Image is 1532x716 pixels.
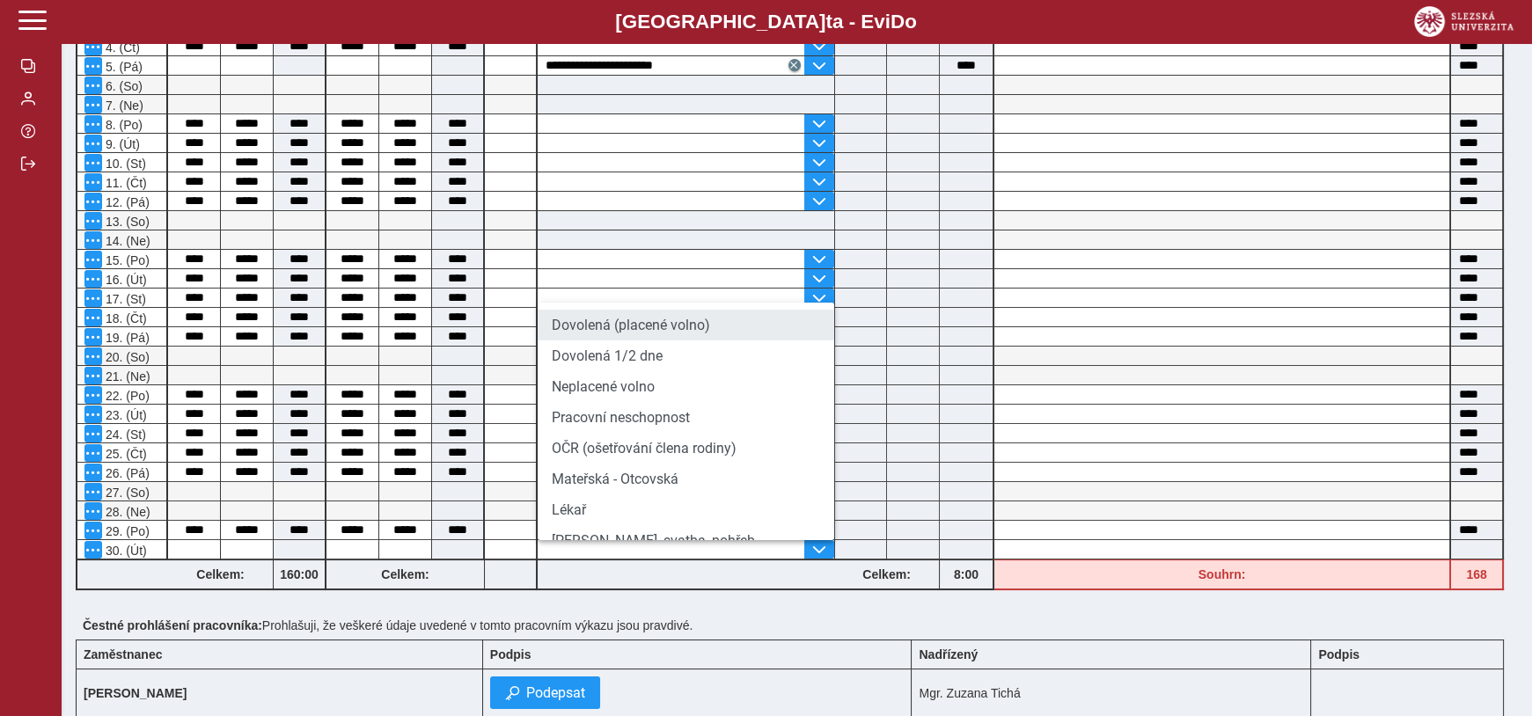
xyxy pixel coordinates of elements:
[102,176,147,190] span: 11. (Čt)
[84,135,102,152] button: Menu
[102,408,147,422] span: 23. (Út)
[919,647,978,661] b: Nadřízený
[102,544,147,558] span: 30. (Út)
[102,505,150,519] span: 28. (Ne)
[102,466,150,480] span: 26. (Pá)
[538,494,834,525] li: Lékař
[84,270,102,288] button: Menu
[84,115,102,133] button: Menu
[102,215,150,229] span: 13. (So)
[102,292,146,306] span: 17. (St)
[102,311,147,325] span: 18. (Čt)
[538,464,834,494] li: Mateřská - Otcovská
[84,502,102,520] button: Menu
[102,447,147,461] span: 25. (Čt)
[102,195,150,209] span: 12. (Pá)
[102,157,146,171] span: 10. (St)
[102,389,150,403] span: 22. (Po)
[825,11,832,33] span: t
[84,289,102,307] button: Menu
[538,310,834,340] li: Dovolená (placené volno)
[84,96,102,113] button: Menu
[84,444,102,462] button: Menu
[102,234,150,248] span: 14. (Ne)
[538,433,834,464] li: OČR (ošetřování člena rodiny)
[1414,6,1514,37] img: logo_web_su.png
[102,427,146,442] span: 24. (St)
[538,371,834,402] li: Neplacené volno
[84,154,102,172] button: Menu
[84,77,102,94] button: Menu
[168,567,273,581] b: Celkem:
[940,567,993,581] b: 8:00
[84,386,102,404] button: Menu
[102,253,150,267] span: 15. (Po)
[84,231,102,249] button: Menu
[538,525,834,556] li: [PERSON_NAME], svatba, pohřeb
[84,647,162,661] b: Zaměstnanec
[84,212,102,230] button: Menu
[891,11,905,33] span: D
[326,567,484,581] b: Celkem:
[538,402,834,433] li: Pracovní neschopnost
[84,483,102,500] button: Menu
[84,541,102,559] button: Menu
[102,118,143,132] span: 8. (Po)
[526,684,585,701] span: Podepsat
[84,464,102,481] button: Menu
[84,328,102,346] button: Menu
[274,567,325,581] b: 160:00
[102,137,140,151] span: 9. (Út)
[1198,567,1246,581] b: Souhrn:
[84,405,102,423] button: Menu
[83,618,262,632] b: Čestné prohlášení pracovníka:
[490,676,600,709] button: Podepsat
[1318,647,1360,661] b: Podpis
[84,686,187,700] b: [PERSON_NAME]
[84,251,102,268] button: Menu
[84,193,102,210] button: Menu
[84,522,102,539] button: Menu
[1451,559,1504,590] div: Fond pracovní doby (176 h) a součet hodin (168 h) se neshodují!
[76,611,1518,639] div: Prohlašuji, že veškeré údaje uvedené v tomto pracovním výkazu jsou pravdivé.
[490,647,531,661] b: Podpis
[53,11,1479,33] b: [GEOGRAPHIC_DATA] a - Evi
[102,273,147,287] span: 16. (Út)
[905,11,917,33] span: o
[84,173,102,191] button: Menu
[102,331,150,345] span: 19. (Pá)
[538,340,834,371] li: Dovolená 1/2 dne
[994,559,1451,590] div: Fond pracovní doby (176 h) a součet hodin (168 h) se neshodují!
[84,367,102,384] button: Menu
[102,99,143,113] span: 7. (Ne)
[84,425,102,442] button: Menu
[102,79,143,93] span: 6. (So)
[84,38,102,55] button: Menu
[102,350,150,364] span: 20. (So)
[1451,567,1502,581] b: 168
[102,369,150,384] span: 21. (Ne)
[84,347,102,365] button: Menu
[834,567,939,581] b: Celkem:
[84,57,102,75] button: Menu
[84,309,102,326] button: Menu
[102,60,143,74] span: 5. (Pá)
[102,486,150,500] span: 27. (So)
[102,524,150,538] span: 29. (Po)
[102,40,140,55] span: 4. (Čt)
